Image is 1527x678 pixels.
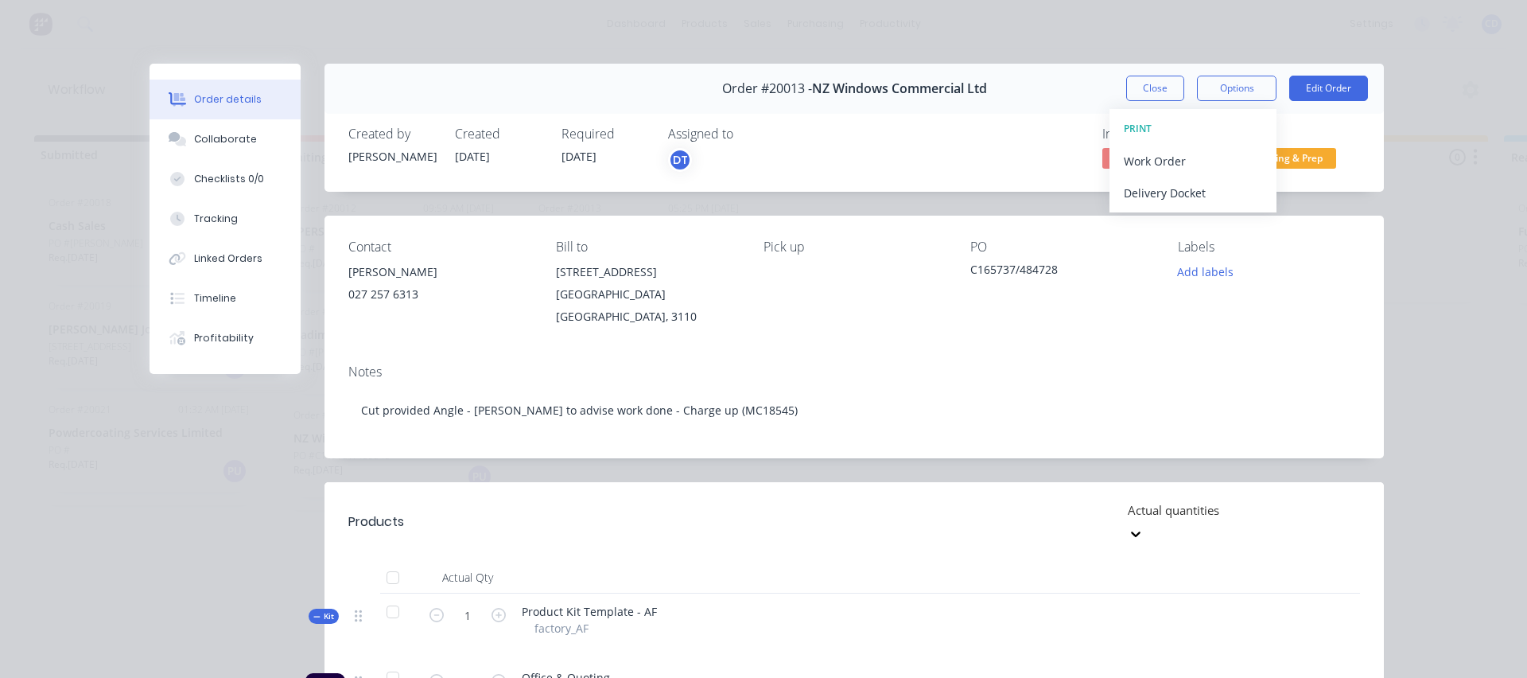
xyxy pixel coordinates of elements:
[561,127,649,142] div: Required
[1126,76,1184,101] button: Close
[194,291,236,306] div: Timeline
[812,81,987,96] span: NZ Windows Commercial Ltd
[150,159,301,199] button: Checklists 0/0
[194,251,262,266] div: Linked Orders
[1289,76,1368,101] button: Edit Order
[1197,76,1276,101] button: Options
[194,172,264,186] div: Checklists 0/0
[313,610,334,622] span: Kit
[561,149,596,164] span: [DATE]
[1102,127,1222,142] div: Invoiced
[420,562,515,594] div: Actual Qty
[455,149,490,164] span: [DATE]
[970,261,1152,283] div: C165737/484728
[348,512,404,532] div: Products
[150,119,301,159] button: Collaborate
[556,306,738,328] div: [GEOGRAPHIC_DATA], 3110
[668,148,692,172] button: DT
[1241,127,1360,142] div: Status
[534,620,589,637] span: factory_AF
[194,132,257,146] div: Collaborate
[150,239,301,279] button: Linked Orders
[150,80,301,119] button: Order details
[194,92,262,107] div: Order details
[150,199,301,239] button: Tracking
[1124,119,1262,139] div: PRINT
[150,279,301,318] button: Timeline
[455,127,542,142] div: Created
[556,261,738,328] div: [STREET_ADDRESS][GEOGRAPHIC_DATA][GEOGRAPHIC_DATA], 3110
[1124,150,1262,173] div: Work Order
[348,261,530,283] div: [PERSON_NAME]
[668,127,827,142] div: Assigned to
[348,261,530,312] div: [PERSON_NAME]027 257 6313
[970,240,1152,255] div: PO
[348,364,1360,380] div: Notes
[1102,148,1198,168] span: No
[348,240,530,255] div: Contact
[348,127,436,142] div: Created by
[348,148,436,165] div: [PERSON_NAME]
[722,81,812,96] span: Order #20013 -
[194,212,238,226] div: Tracking
[1241,148,1336,168] span: Cutting & Prep
[1124,181,1262,205] div: Delivery Docket
[150,318,301,358] button: Profitability
[194,331,254,345] div: Profitability
[556,261,738,306] div: [STREET_ADDRESS][GEOGRAPHIC_DATA]
[556,240,738,255] div: Bill to
[1169,261,1242,282] button: Add labels
[522,604,657,619] span: Product Kit Template - AF
[1178,240,1360,255] div: Labels
[1241,148,1336,172] button: Cutting & Prep
[348,283,530,306] div: 027 257 6313
[763,240,946,255] div: Pick up
[309,609,339,624] button: Kit
[348,386,1360,434] div: Cut provided Angle - [PERSON_NAME] to advise work done - Charge up (MC18545)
